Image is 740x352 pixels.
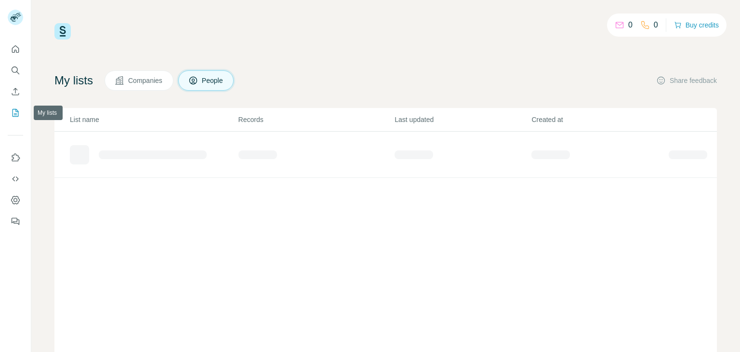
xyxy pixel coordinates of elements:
p: List name [70,115,238,124]
h4: My lists [54,73,93,88]
button: Search [8,62,23,79]
button: Use Surfe on LinkedIn [8,149,23,166]
button: Share feedback [656,76,717,85]
button: Use Surfe API [8,170,23,188]
button: Feedback [8,213,23,230]
img: Surfe Logo [54,23,71,40]
button: Dashboard [8,191,23,209]
span: Companies [128,76,163,85]
p: 0 [628,19,633,31]
button: Buy credits [674,18,719,32]
p: Records [238,115,394,124]
span: People [202,76,224,85]
p: Created at [531,115,667,124]
button: My lists [8,104,23,122]
button: Quick start [8,41,23,58]
p: Last updated [395,115,530,124]
button: Enrich CSV [8,83,23,100]
p: 0 [654,19,658,31]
